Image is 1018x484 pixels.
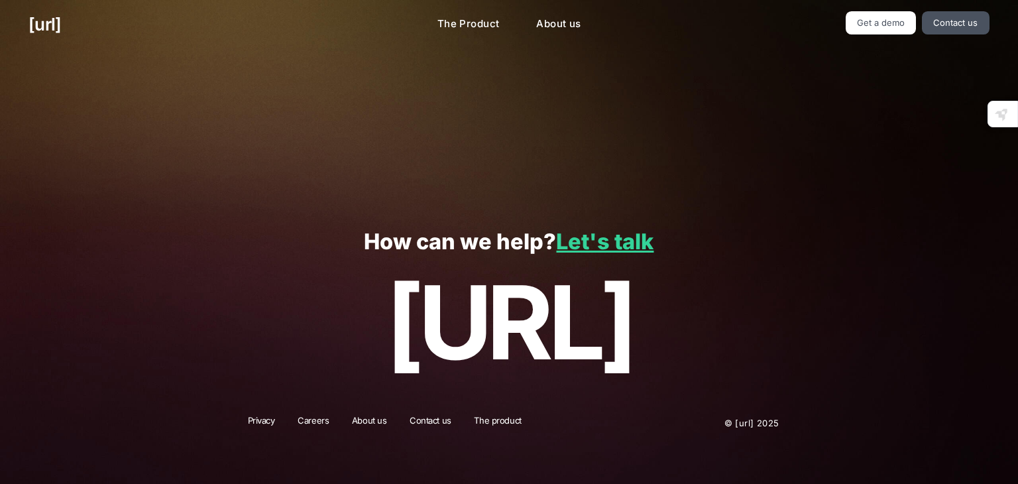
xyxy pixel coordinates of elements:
a: Let's talk [556,229,653,255]
a: [URL] [28,11,61,37]
a: Privacy [239,414,284,432]
p: [URL] [28,265,989,380]
a: About us [526,11,591,37]
a: Get a demo [846,11,917,34]
a: Careers [289,414,337,432]
p: How can we help? [28,230,989,255]
a: Contact us [401,414,460,432]
p: © [URL] 2025 [644,414,779,432]
a: The Product [427,11,510,37]
a: Contact us [922,11,990,34]
a: About us [343,414,396,432]
a: The product [465,414,530,432]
